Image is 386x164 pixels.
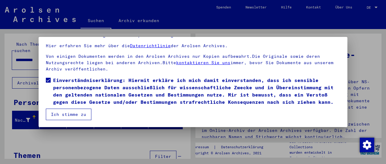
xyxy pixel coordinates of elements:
a: kontaktieren Sie uns [176,60,230,65]
button: Ich stimme zu [46,109,91,120]
a: Datenrichtlinie [130,43,171,48]
img: Zustimmung ändern [360,138,374,152]
span: Einverständniserklärung: Hiermit erkläre ich mich damit einverstanden, dass ich sensible personen... [53,77,340,106]
div: Zustimmung ändern [359,137,374,152]
p: Von einigen Dokumenten werden in den Arolsen Archives nur Kopien aufbewahrt.Die Originale sowie d... [46,53,340,72]
p: Hier erfahren Sie mehr über die der Arolsen Archives. [46,43,340,49]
